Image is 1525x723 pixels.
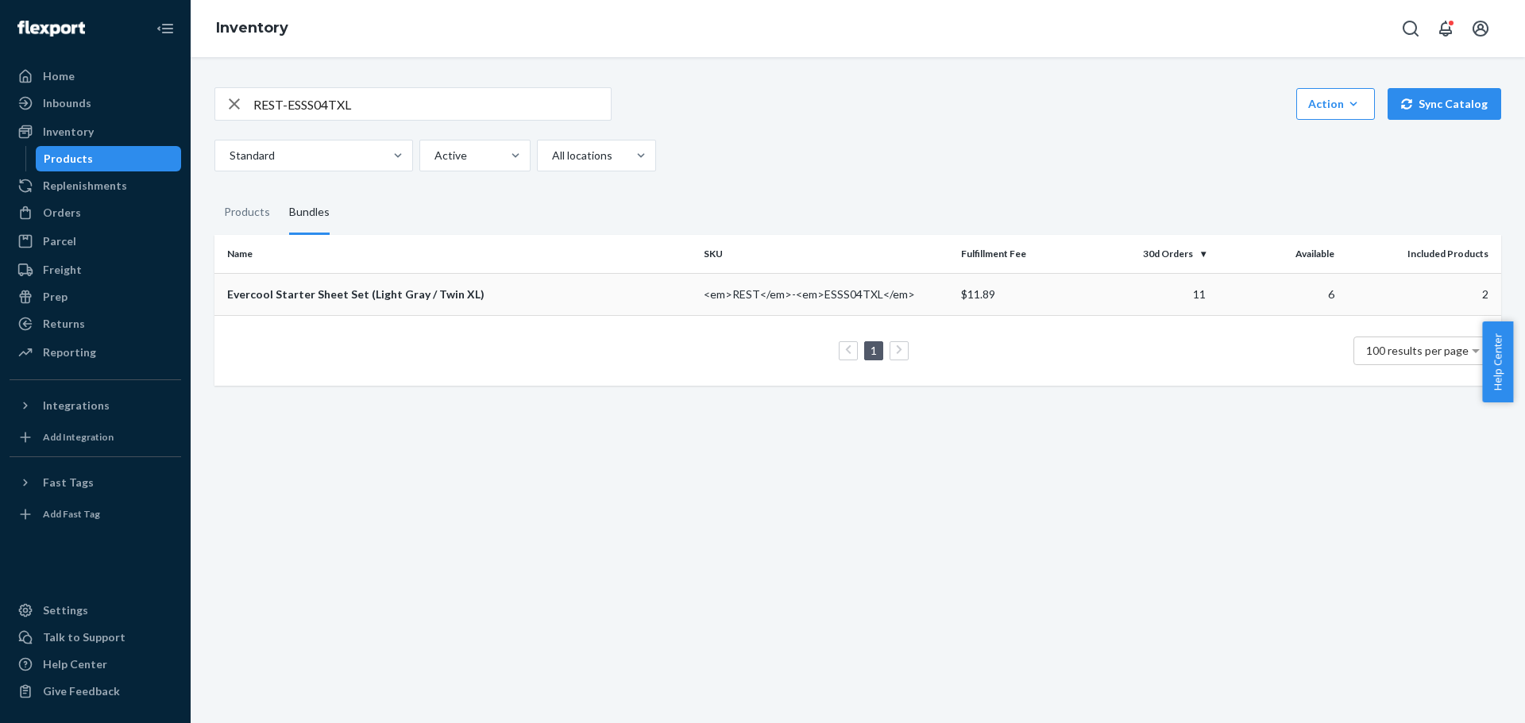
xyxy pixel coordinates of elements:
[10,340,181,365] a: Reporting
[224,190,270,235] div: Products
[36,146,182,171] a: Products
[43,178,127,194] div: Replenishments
[43,629,125,645] div: Talk to Support
[43,205,81,221] div: Orders
[43,344,96,360] div: Reporting
[1308,96,1363,112] div: Action
[149,13,181,44] button: Close Navigation
[43,475,94,490] div: Fast Tags
[227,287,691,302] div: Evercool Starter Sheet Set (Light Gray / Twin XL)
[43,656,107,672] div: Help Center
[289,190,330,235] div: Bundles
[43,683,120,699] div: Give Feedback
[10,119,181,144] a: Inventory
[10,257,181,283] a: Freight
[10,652,181,677] a: Help Center
[43,316,85,332] div: Returns
[43,602,88,618] div: Settings
[10,502,181,527] a: Add Fast Tag
[550,148,552,163] input: All locations
[867,344,880,357] a: Page 1 is your current page
[10,90,181,116] a: Inbounds
[17,21,85,37] img: Flexport logo
[10,173,181,198] a: Replenishments
[1341,235,1502,273] th: Included Products
[43,289,68,305] div: Prep
[697,235,955,273] th: SKU
[10,229,181,254] a: Parcel
[253,88,611,120] input: Search inventory by name or sku
[1482,321,1513,402] button: Help Center
[1212,273,1341,315] td: 6
[1341,273,1502,315] td: 2
[44,151,93,167] div: Products
[214,235,697,273] th: Name
[228,148,230,163] input: Standard
[10,470,181,495] button: Fast Tags
[10,63,181,89] a: Home
[10,393,181,418] button: Integrations
[1366,344,1469,357] span: 100 results per page
[43,398,110,413] div: Integrations
[10,679,181,704] button: Give Feedback
[43,233,76,249] div: Parcel
[1083,273,1212,315] td: 11
[43,430,114,444] div: Add Integration
[955,273,1083,315] td: $11.89
[10,425,181,450] a: Add Integration
[43,124,94,140] div: Inventory
[1212,235,1341,273] th: Available
[433,148,434,163] input: Active
[1083,235,1212,273] th: 30d Orders
[43,507,100,521] div: Add Fast Tag
[10,598,181,623] a: Settings
[1465,13,1496,44] button: Open account menu
[216,19,288,37] a: Inventory
[1430,13,1461,44] button: Open notifications
[43,68,75,84] div: Home
[955,235,1083,273] th: Fulfillment Fee
[1395,13,1427,44] button: Open Search Box
[43,95,91,111] div: Inbounds
[203,6,301,52] ol: breadcrumbs
[43,262,82,278] div: Freight
[10,200,181,225] a: Orders
[10,625,181,650] a: Talk to Support
[697,273,955,315] td: <em>REST</em>-<em>ESSS04TXL</em>
[10,284,181,310] a: Prep
[10,311,181,337] a: Returns
[1296,88,1375,120] button: Action
[1388,88,1501,120] button: Sync Catalog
